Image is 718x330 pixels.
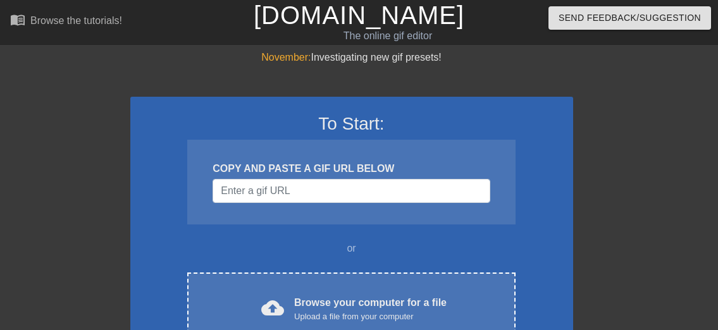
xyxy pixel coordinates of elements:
[10,12,122,32] a: Browse the tutorials!
[254,1,464,29] a: [DOMAIN_NAME]
[130,50,573,65] div: Investigating new gif presets!
[213,161,490,176] div: COPY AND PASTE A GIF URL BELOW
[245,28,529,44] div: The online gif editor
[30,15,122,26] div: Browse the tutorials!
[163,241,540,256] div: or
[548,6,711,30] button: Send Feedback/Suggestion
[261,52,311,63] span: November:
[213,179,490,203] input: Username
[147,113,557,135] h3: To Start:
[294,295,447,323] div: Browse your computer for a file
[559,10,701,26] span: Send Feedback/Suggestion
[10,12,25,27] span: menu_book
[294,310,447,323] div: Upload a file from your computer
[261,296,284,319] span: cloud_upload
